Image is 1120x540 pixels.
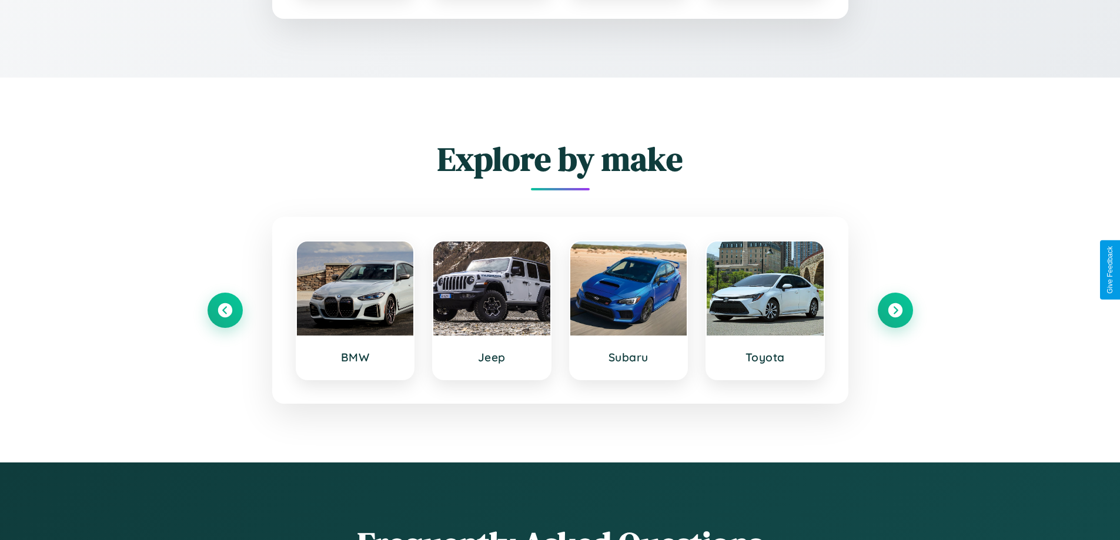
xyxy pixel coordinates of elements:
[208,136,913,182] h2: Explore by make
[445,350,539,364] h3: Jeep
[582,350,676,364] h3: Subaru
[1106,246,1114,294] div: Give Feedback
[309,350,402,364] h3: BMW
[718,350,812,364] h3: Toyota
